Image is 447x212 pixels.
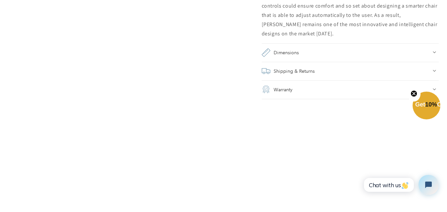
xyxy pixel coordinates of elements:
[425,101,437,108] span: 10%
[357,169,444,200] iframe: Tidio Chat
[262,62,439,80] summary: Shipping & Returns
[262,85,270,94] img: guarantee.png
[274,48,299,57] h2: Dimensions
[262,43,439,62] summary: Dimensions
[407,86,421,102] button: Close teaser
[274,66,315,76] h2: Shipping & Returns
[262,80,439,99] summary: Warranty
[274,85,292,94] h2: Warranty
[415,101,446,108] span: Get Off
[413,92,440,120] div: Get10%OffClose teaser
